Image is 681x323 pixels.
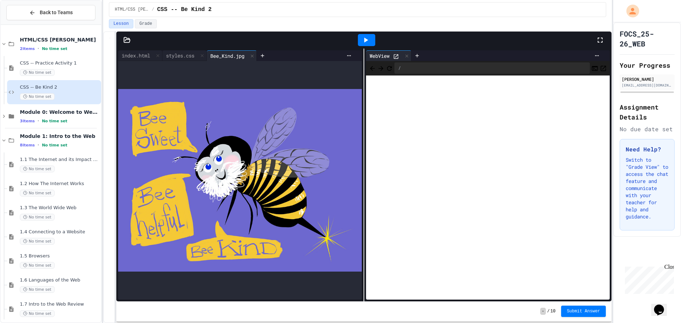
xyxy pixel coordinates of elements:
span: No time set [20,310,55,317]
div: My Account [619,3,641,19]
span: - [540,308,546,315]
button: Refresh [386,64,393,72]
span: Forward [377,63,384,72]
span: CSS -- Practice Activity 1 [20,60,100,66]
span: 3 items [20,119,35,123]
div: Bee_Kind.jpg [207,50,257,61]
span: No time set [20,93,55,100]
span: No time set [42,46,67,51]
span: No time set [20,286,55,293]
span: HTML/CSS [PERSON_NAME] [20,37,100,43]
h3: Need Help? [626,145,669,154]
iframe: Web Preview [366,76,610,300]
iframe: chat widget [622,264,674,294]
span: No time set [20,166,55,172]
span: No time set [20,190,55,196]
span: 1.3 The World Wide Web [20,205,100,211]
span: No time set [20,214,55,221]
div: styles.css [162,52,198,59]
div: WebView [366,52,393,60]
button: Grade [135,19,157,28]
span: 1.7 Intro to the Web Review [20,301,100,307]
p: Switch to "Grade View" to access the chat feature and communicate with your teacher for help and ... [626,156,669,220]
span: No time set [42,119,67,123]
span: / [547,308,550,314]
button: Lesson [109,19,133,28]
div: index.html [118,52,154,59]
span: / [152,7,154,12]
div: / [394,62,590,74]
span: 1.5 Browsers [20,253,100,259]
div: styles.css [162,50,207,61]
span: 1.2 How The Internet Works [20,181,100,187]
span: • [38,46,39,51]
button: Console [591,64,598,72]
span: No time set [20,69,55,76]
span: Module 1: Intro to the Web [20,133,100,139]
span: 2 items [20,46,35,51]
span: Submit Answer [567,308,600,314]
span: CSS -- Be Kind 2 [20,84,100,90]
span: 10 [550,308,555,314]
button: Back to Teams [6,5,95,20]
span: No time set [42,143,67,147]
span: HTML/CSS Campbell [115,7,149,12]
button: Open in new tab [600,64,607,72]
span: Module 0: Welcome to Web Development [20,109,100,115]
div: [PERSON_NAME] [622,76,672,82]
span: Back to Teams [40,9,73,16]
h2: Assignment Details [620,102,675,122]
span: No time set [20,262,55,269]
div: WebView [366,50,411,61]
h1: FOCS_25-26_WEB [620,29,675,49]
span: 8 items [20,143,35,147]
span: • [38,142,39,148]
span: 1.4 Connecting to a Website [20,229,100,235]
div: index.html [118,50,162,61]
div: Chat with us now!Close [3,3,49,45]
h2: Your Progress [620,60,675,70]
span: No time set [20,238,55,245]
iframe: chat widget [651,295,674,316]
button: Submit Answer [561,306,606,317]
div: No due date set [620,125,675,133]
span: CSS -- Be Kind 2 [157,5,212,14]
img: Z [118,89,362,272]
span: 1.6 Languages of the Web [20,277,100,283]
span: • [38,118,39,124]
span: 1.1 The Internet and its Impact on Society [20,157,100,163]
div: [EMAIL_ADDRESS][DOMAIN_NAME] [622,83,672,88]
div: Bee_Kind.jpg [207,52,248,60]
span: Back [369,63,376,72]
